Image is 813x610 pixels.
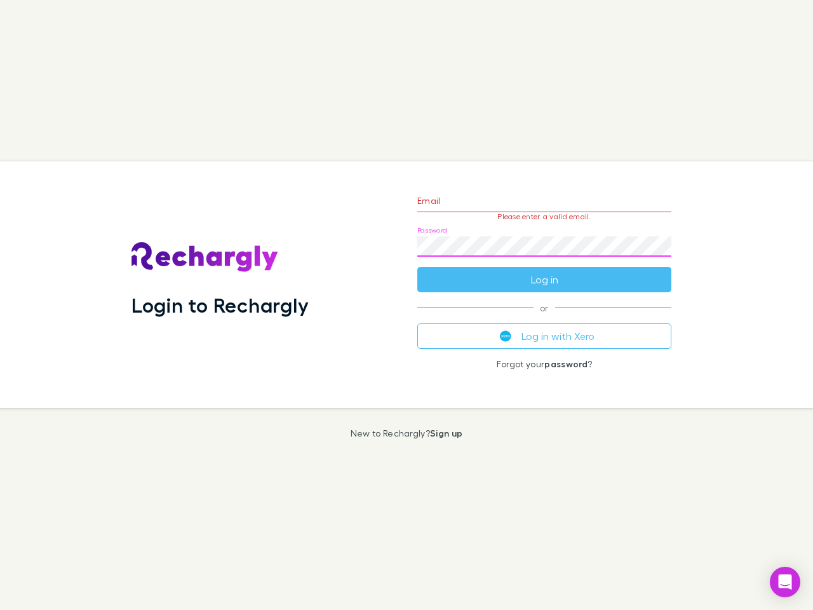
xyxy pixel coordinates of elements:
[417,359,671,369] p: Forgot your ?
[417,212,671,221] p: Please enter a valid email.
[500,330,511,342] img: Xero's logo
[417,226,447,235] label: Password
[417,323,671,349] button: Log in with Xero
[430,428,462,438] a: Sign up
[351,428,463,438] p: New to Rechargly?
[417,267,671,292] button: Log in
[544,358,588,369] a: password
[131,293,309,317] h1: Login to Rechargly
[770,567,800,597] div: Open Intercom Messenger
[417,308,671,308] span: or
[131,242,279,273] img: Rechargly's Logo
